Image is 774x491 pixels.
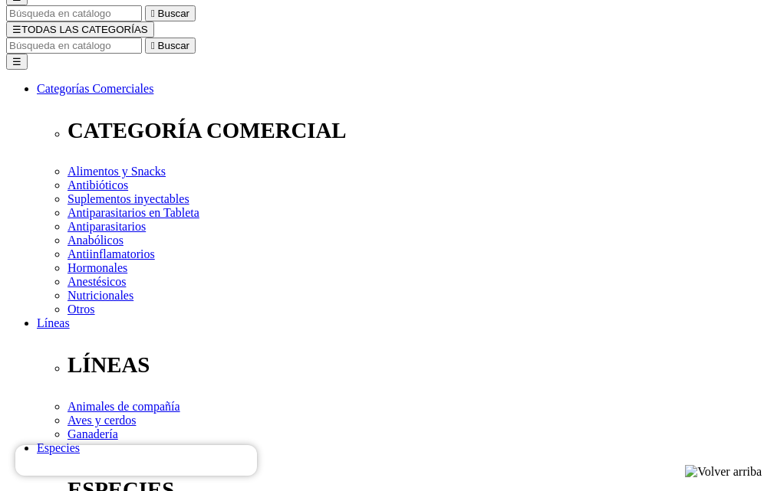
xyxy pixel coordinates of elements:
span: Buscar [158,8,189,19]
i:  [151,40,155,51]
p: LÍNEAS [68,352,768,378]
a: Otros [68,303,95,316]
p: CATEGORÍA COMERCIAL [68,118,768,143]
a: Especies [37,441,80,454]
a: Anestésicos [68,275,126,288]
input: Buscar [6,38,142,54]
a: Anabólicos [68,234,124,247]
iframe: Brevo live chat [15,445,257,476]
img: Volver arriba [685,465,762,479]
button:  Buscar [145,38,196,54]
span: ☰ [12,24,21,35]
a: Antiinflamatorios [68,247,155,260]
a: Animales de compañía [68,400,180,413]
a: Líneas [37,316,70,329]
a: Suplementos inyectables [68,192,189,205]
a: Nutricionales [68,289,133,302]
button: ☰TODAS LAS CATEGORÍAS [6,21,154,38]
a: Aves y cerdos [68,414,136,427]
a: Antiparasitarios [68,220,146,233]
button:  Buscar [145,5,196,21]
a: Hormonales [68,261,127,274]
a: Antiparasitarios en Tableta [68,206,199,219]
button: ☰ [6,54,28,70]
span: Buscar [158,40,189,51]
a: Alimentos y Snacks [68,165,166,178]
i:  [151,8,155,19]
a: Categorías Comerciales [37,82,153,95]
a: Antibióticos [68,178,128,191]
input: Buscar [6,5,142,21]
a: Ganadería [68,427,118,440]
